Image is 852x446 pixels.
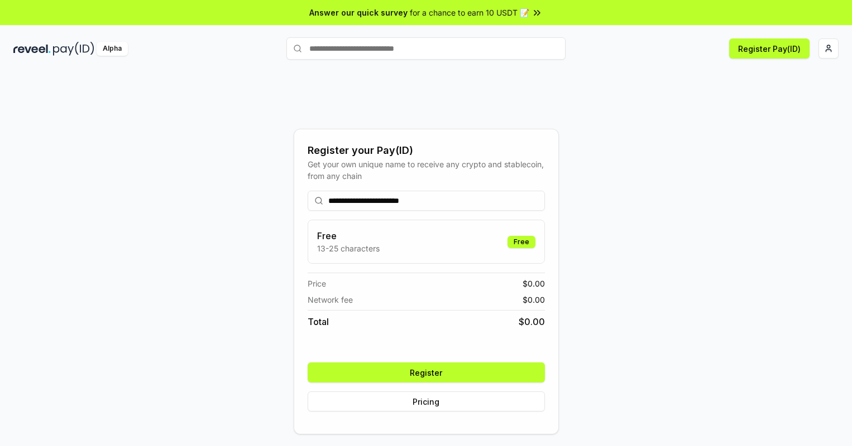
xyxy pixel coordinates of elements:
[53,42,94,56] img: pay_id
[308,362,545,382] button: Register
[308,158,545,182] div: Get your own unique name to receive any crypto and stablecoin, from any chain
[308,294,353,306] span: Network fee
[317,229,380,243] h3: Free
[308,391,545,411] button: Pricing
[729,38,810,59] button: Register Pay(ID)
[317,243,380,254] p: 13-25 characters
[523,278,545,289] span: $ 0.00
[410,7,529,18] span: for a chance to earn 10 USDT 📝
[308,143,545,158] div: Register your Pay(ID)
[97,42,128,56] div: Alpha
[308,315,329,328] span: Total
[519,315,545,328] span: $ 0.00
[13,42,51,56] img: reveel_dark
[508,236,535,248] div: Free
[308,278,326,289] span: Price
[309,7,408,18] span: Answer our quick survey
[523,294,545,306] span: $ 0.00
